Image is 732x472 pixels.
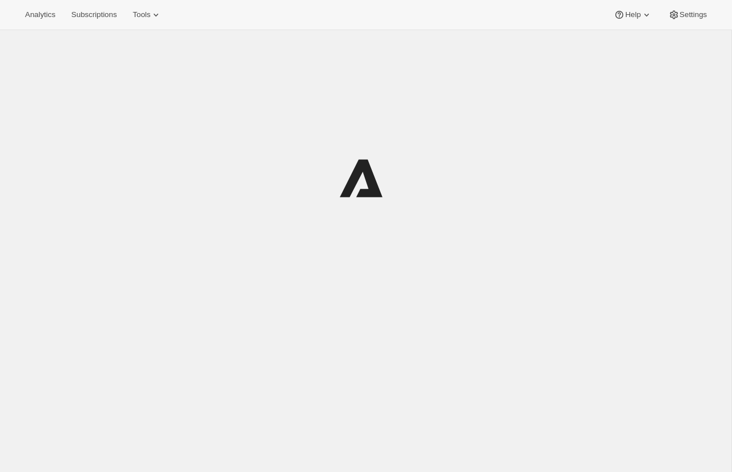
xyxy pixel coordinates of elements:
button: Help [607,7,659,23]
span: Subscriptions [71,10,117,19]
span: Help [625,10,640,19]
span: Settings [680,10,707,19]
button: Subscriptions [64,7,124,23]
button: Analytics [18,7,62,23]
span: Tools [133,10,150,19]
button: Tools [126,7,168,23]
span: Analytics [25,10,55,19]
button: Settings [661,7,714,23]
